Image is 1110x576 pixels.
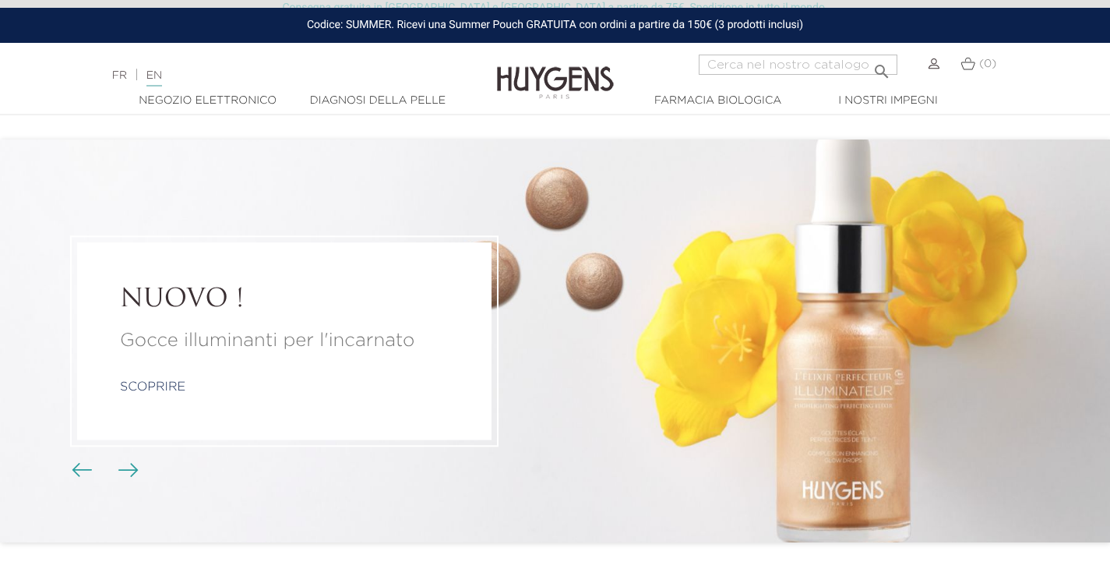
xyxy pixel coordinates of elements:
[640,93,796,109] a: Farmacia biologica
[300,93,456,109] a: Diagnosi della pelle
[120,288,244,313] font: NUOVO !
[872,62,891,81] font: 
[146,70,162,87] a: EN
[810,93,966,109] a: I nostri impegni
[78,459,129,482] div: Pulsanti carosello
[979,58,996,69] font: (0)
[130,93,286,109] a: Negozio elettronico
[699,55,897,75] input: Ricerca
[654,95,781,106] font: Farmacia biologica
[120,285,449,315] a: NUOVO !
[282,2,827,14] font: Consegna gratuita in [GEOGRAPHIC_DATA] e [GEOGRAPHIC_DATA] a partire da 75€. Spedizione in tutto ...
[120,381,185,394] a: scoprire
[838,95,938,106] font: I nostri impegni
[868,50,896,71] button: 
[120,327,449,355] a: Gocce illuminanti per l'incarnato
[112,70,127,81] a: FR
[146,70,162,81] font: EN
[135,69,139,82] font: |
[139,95,277,106] font: Negozio elettronico
[310,95,446,106] font: Diagnosi della pelle
[307,19,803,31] font: Codice: SUMMER. Ricevi una Summer Pouch GRATUITA con ordini a partire da 150€ (3 prodotti inclusi)
[120,331,414,350] font: Gocce illuminanti per l'incarnato
[497,41,614,101] img: Huygens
